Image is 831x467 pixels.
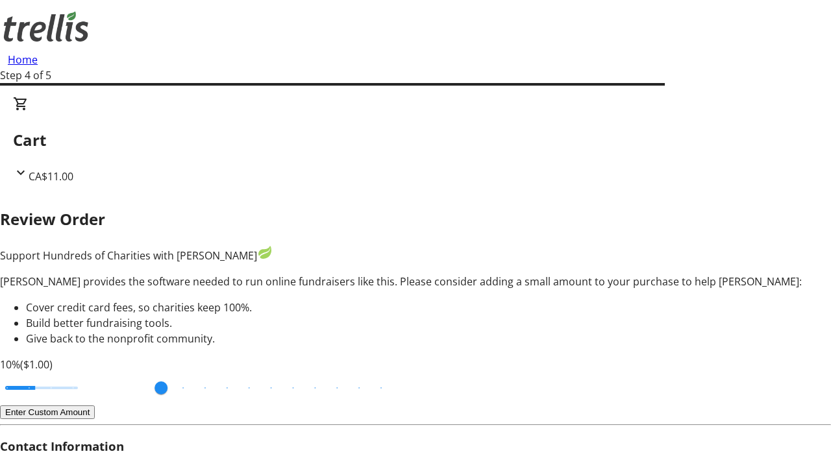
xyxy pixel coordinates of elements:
div: CartCA$11.00 [13,96,818,184]
h2: Cart [13,128,818,152]
li: Cover credit card fees, so charities keep 100%. [26,300,831,315]
span: CA$11.00 [29,169,73,184]
li: Give back to the nonprofit community. [26,331,831,346]
li: Build better fundraising tools. [26,315,831,331]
